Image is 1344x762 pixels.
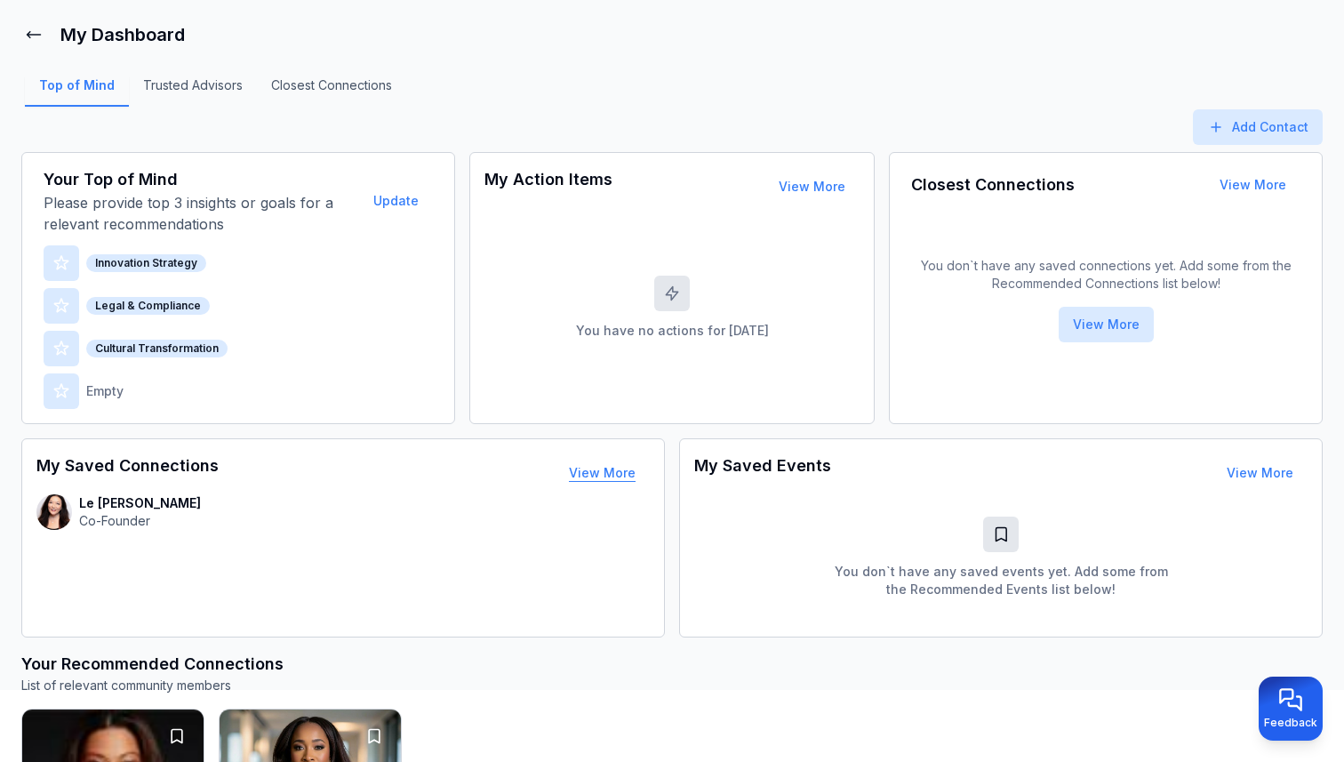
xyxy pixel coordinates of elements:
[694,453,831,493] h3: My Saved Events
[86,340,228,357] div: Cultural Transformation
[79,512,201,530] p: Co-Founder
[129,76,257,107] a: Trusted Advisors
[44,192,356,235] p: Please provide top 3 insights or goals for a relevant recommendations
[555,455,650,491] button: View More
[1059,307,1154,342] button: View More
[36,494,72,530] img: contact-avatar
[36,453,219,493] h3: My Saved Connections
[86,382,124,400] p: Empty
[911,257,1300,293] p: You don`t have any saved connections yet. Add some from the Recommended Connections list below!
[1264,716,1317,730] span: Feedback
[86,297,210,315] div: Legal & Compliance
[764,169,860,205] button: View More
[1205,167,1300,203] button: View More
[359,183,433,219] button: Update
[21,677,1323,694] p: List of relevant community members
[576,322,769,340] p: You have no actions for [DATE]
[257,76,406,107] a: Closest Connections
[484,167,612,206] h3: My Action Items
[911,172,1075,197] h3: Closest Connections
[1227,465,1293,480] a: View More
[86,254,206,272] div: Innovation Strategy
[1259,677,1323,741] button: Provide feedback
[1193,109,1323,145] button: Add Contact
[823,563,1179,598] p: You don`t have any saved events yet. Add some from the Recommended Events list below!
[60,22,185,47] h1: My Dashboard
[21,652,1323,677] h3: Your Recommended Connections
[25,76,129,107] a: Top of Mind
[44,167,356,192] h3: Your Top of Mind
[79,494,201,512] p: Le [PERSON_NAME]
[1212,455,1308,491] button: View More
